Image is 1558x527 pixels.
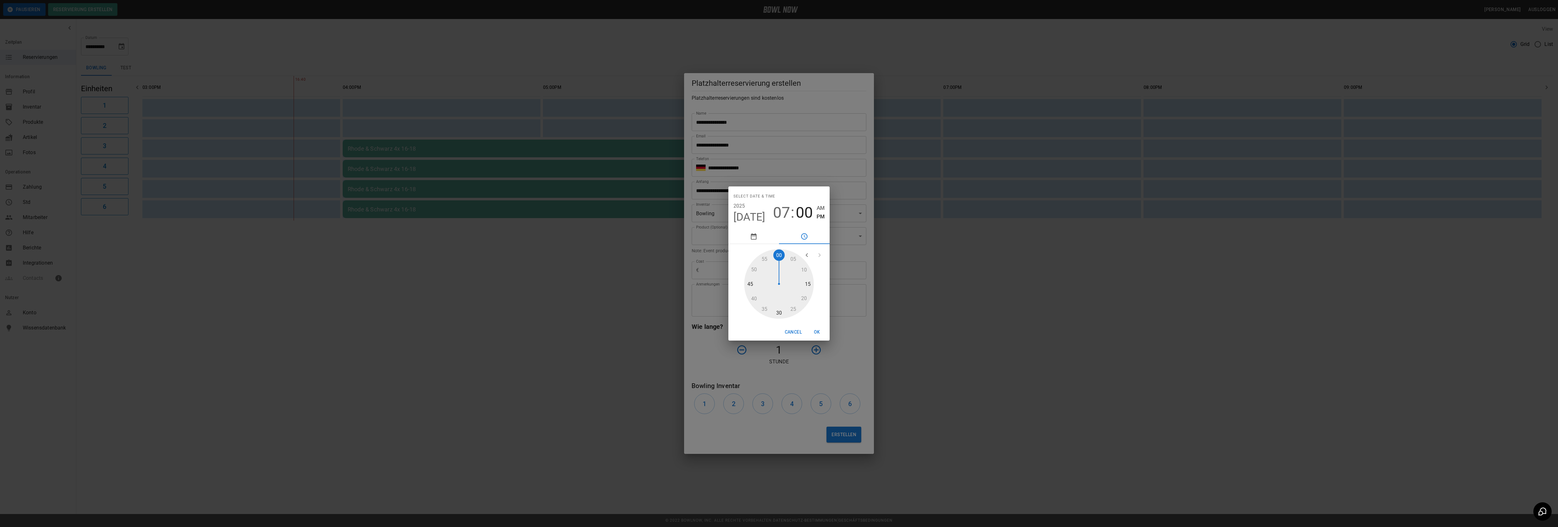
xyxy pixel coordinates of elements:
[817,204,825,212] button: AM
[782,326,804,338] button: Cancel
[728,229,779,244] button: pick date
[791,204,795,222] span: :
[807,326,827,338] button: OK
[733,202,745,210] button: 2025
[733,210,765,224] button: [DATE]
[817,212,825,221] button: PM
[779,229,830,244] button: pick time
[733,191,775,202] span: Select date & time
[796,204,813,222] button: 00
[801,249,813,261] button: open previous view
[773,204,790,222] button: 07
